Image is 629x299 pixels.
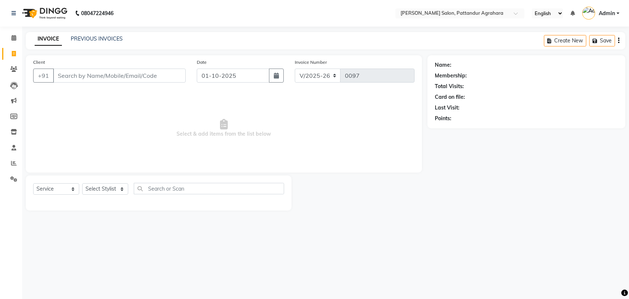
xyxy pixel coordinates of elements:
span: Admin [599,10,615,17]
a: PREVIOUS INVOICES [71,35,123,42]
button: Create New [544,35,586,46]
div: Total Visits: [435,83,464,90]
input: Search or Scan [134,183,284,194]
img: Admin [582,7,595,20]
div: Name: [435,61,451,69]
img: logo [19,3,69,24]
div: Membership: [435,72,467,80]
label: Invoice Number [295,59,327,66]
button: Save [589,35,615,46]
button: +91 [33,69,54,83]
label: Date [197,59,207,66]
b: 08047224946 [81,3,113,24]
div: Last Visit: [435,104,459,112]
label: Client [33,59,45,66]
div: Card on file: [435,93,465,101]
span: Select & add items from the list below [33,91,415,165]
input: Search by Name/Mobile/Email/Code [53,69,186,83]
div: Points: [435,115,451,122]
a: INVOICE [35,32,62,46]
